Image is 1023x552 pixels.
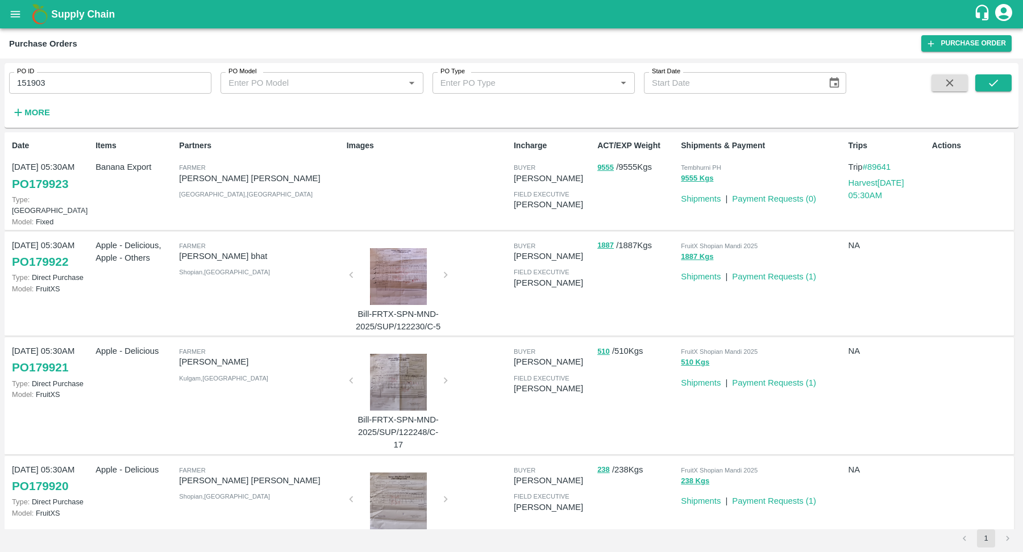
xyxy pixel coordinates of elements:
[849,463,928,476] p: NA
[514,474,593,487] p: [PERSON_NAME]
[732,272,816,281] a: Payment Requests (1)
[95,463,174,476] p: Apple - Delicious
[721,490,727,507] div: |
[681,348,758,355] span: FruitX Shopian Mandi 2025
[681,378,721,387] a: Shipments
[12,357,68,378] a: PO179921
[179,348,205,355] span: Farmer
[974,4,993,24] div: customer-support
[597,345,610,358] button: 510
[12,283,91,294] p: FruitXS
[824,72,845,94] button: Choose date
[514,242,535,249] span: buyer
[681,496,721,505] a: Shipments
[597,140,676,152] p: ACT/EXP Weight
[732,496,816,505] a: Payment Requests (1)
[954,529,1018,547] nav: pagination navigation
[179,474,342,487] p: [PERSON_NAME] [PERSON_NAME]
[597,161,676,174] p: / 9555 Kgs
[721,266,727,283] div: |
[681,250,713,264] button: 1887 Kgs
[28,3,51,26] img: logo
[356,413,441,451] p: Bill-FRTX-SPN-MND-2025/SUP/122248/C-17
[721,188,727,205] div: |
[9,36,77,51] div: Purchase Orders
[12,378,91,389] p: Direct Purchase
[644,72,819,94] input: Start Date
[681,164,721,171] span: Tembhurni PH
[681,242,758,249] span: FruitX Shopian Mandi 2025
[597,463,676,476] p: / 238 Kgs
[179,493,270,500] span: Shopian , [GEOGRAPHIC_DATA]
[514,164,535,171] span: buyer
[863,162,891,172] a: #89641
[12,273,30,282] span: Type:
[993,2,1014,26] div: account of current user
[514,348,535,355] span: buyer
[514,269,569,275] span: field executive
[12,345,91,357] p: [DATE] 05:30AM
[51,6,974,22] a: Supply Chain
[12,252,68,272] a: PO179922
[12,195,30,204] span: Type:
[514,356,593,368] p: [PERSON_NAME]
[12,140,91,152] p: Date
[179,269,270,275] span: Shopian , [GEOGRAPHIC_DATA]
[977,529,995,547] button: page 1
[95,239,174,265] p: Apple - Delicious, Apple - Others
[849,140,928,152] p: Trips
[514,198,593,211] p: [PERSON_NAME]
[12,194,91,216] p: [GEOGRAPHIC_DATA]
[2,1,28,27] button: open drawer
[597,239,614,252] button: 1887
[179,140,342,152] p: Partners
[849,345,928,357] p: NA
[721,372,727,389] div: |
[932,140,1011,152] p: Actions
[224,76,386,90] input: Enter PO Model
[681,356,709,369] button: 510 Kgs
[514,250,593,262] p: [PERSON_NAME]
[9,103,53,122] button: More
[179,172,342,185] p: [PERSON_NAME] [PERSON_NAME]
[514,501,593,513] p: [PERSON_NAME]
[514,382,593,395] p: [PERSON_NAME]
[12,216,91,227] p: Fixed
[652,67,680,76] label: Start Date
[597,345,676,358] p: / 510 Kgs
[12,285,34,293] span: Model:
[179,375,268,382] span: Kulgam , [GEOGRAPHIC_DATA]
[179,250,342,262] p: [PERSON_NAME] bhat
[51,9,115,20] b: Supply Chain
[95,345,174,357] p: Apple - Delicious
[404,76,419,90] button: Open
[514,467,535,474] span: buyer
[179,191,313,198] span: [GEOGRAPHIC_DATA] , [GEOGRAPHIC_DATA]
[681,475,709,488] button: 238 Kgs
[681,194,721,203] a: Shipments
[12,508,91,518] p: FruitXS
[12,239,91,252] p: [DATE] 05:30AM
[514,191,569,198] span: field executive
[179,467,205,474] span: Farmer
[849,161,928,173] p: Trip
[514,277,593,289] p: [PERSON_NAME]
[9,72,211,94] input: Enter PO ID
[732,378,816,387] a: Payment Requests (1)
[12,390,34,399] span: Model:
[95,161,174,173] p: Banana Export
[597,239,676,252] p: / 1887 Kgs
[12,389,91,400] p: FruitXS
[12,463,91,476] p: [DATE] 05:30AM
[681,272,721,281] a: Shipments
[681,140,843,152] p: Shipments & Payment
[440,67,465,76] label: PO Type
[17,67,34,76] label: PO ID
[514,140,593,152] p: Incharge
[597,161,614,174] button: 9555
[12,509,34,517] span: Model:
[12,496,91,507] p: Direct Purchase
[179,356,342,368] p: [PERSON_NAME]
[179,242,205,249] span: Farmer
[12,174,68,194] a: PO179923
